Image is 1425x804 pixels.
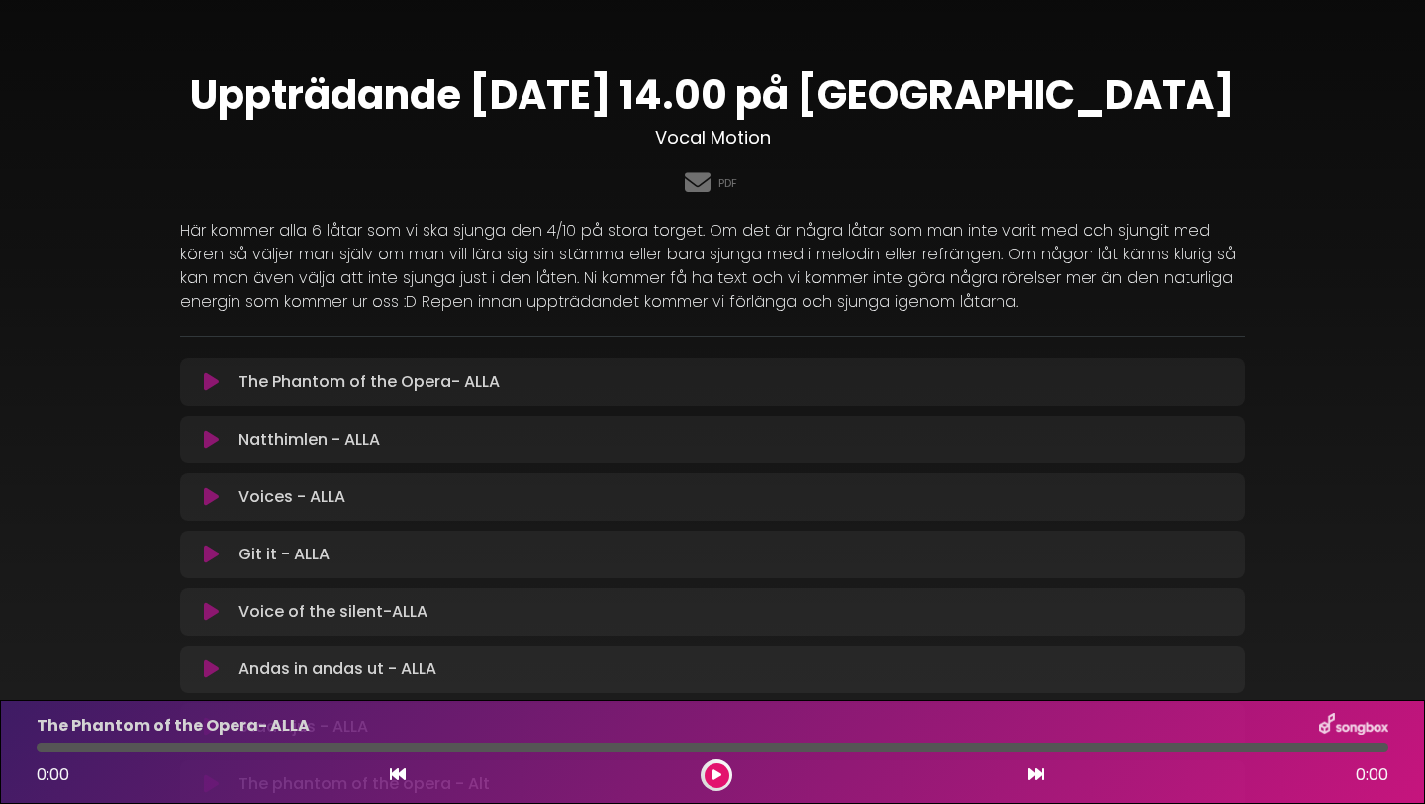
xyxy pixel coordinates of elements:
[718,175,737,192] a: PDF
[1356,763,1388,787] span: 0:00
[238,428,380,452] p: Natthimlen - ALLA
[180,127,1245,149] h3: Vocal Motion
[238,370,500,394] p: The Phantom of the Opera- ALLA
[180,71,1245,119] h1: Uppträdande [DATE] 14.00 på [GEOGRAPHIC_DATA]
[37,714,310,738] p: The Phantom of the Opera- ALLA
[37,763,69,786] span: 0:00
[1319,713,1388,739] img: songbox-logo-white.png
[238,600,427,624] p: Voice of the silent-ALLA
[238,543,330,566] p: Git it - ALLA
[238,657,436,681] p: Andas in andas ut - ALLA
[238,485,345,509] p: Voices - ALLA
[180,219,1245,314] p: Här kommer alla 6 låtar som vi ska sjunga den 4/10 på stora torget. Om det är några låtar som man...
